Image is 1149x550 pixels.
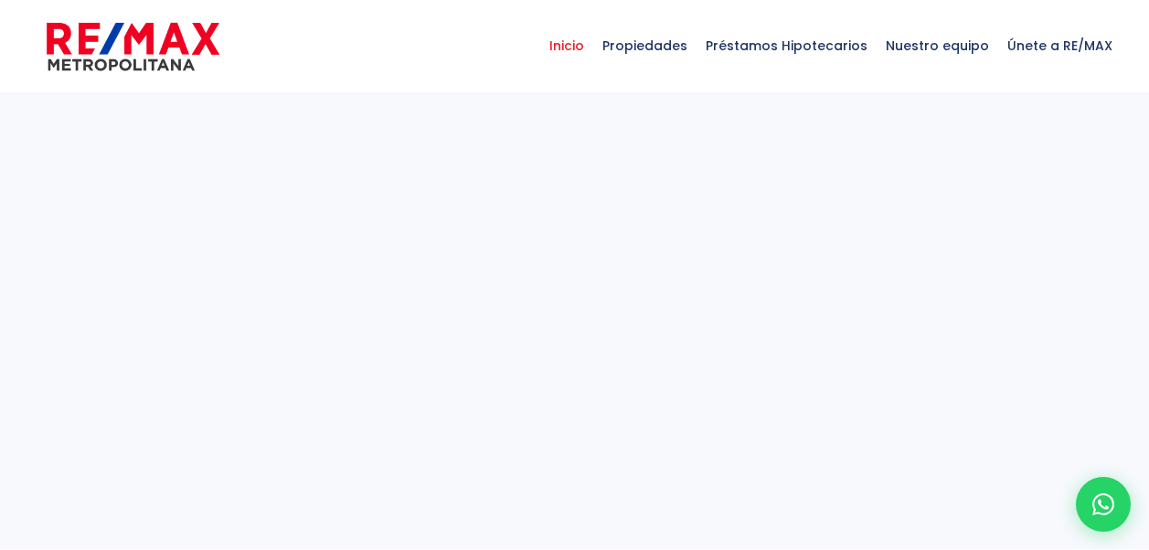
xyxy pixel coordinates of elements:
[877,18,998,73] span: Nuestro equipo
[540,18,593,73] span: Inicio
[998,18,1122,73] span: Únete a RE/MAX
[593,18,697,73] span: Propiedades
[697,18,877,73] span: Préstamos Hipotecarios
[47,19,219,74] img: remax-metropolitana-logo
